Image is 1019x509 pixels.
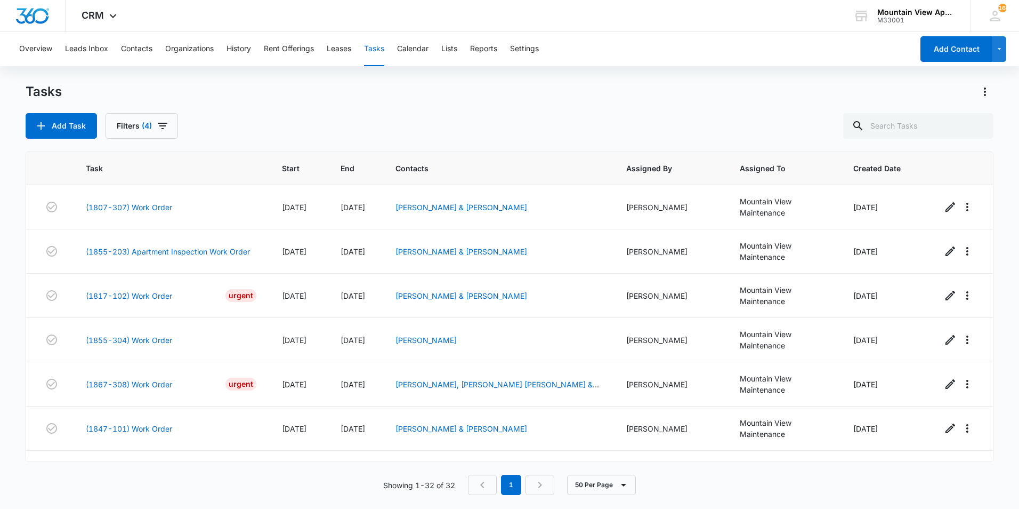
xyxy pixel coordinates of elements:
div: Mountain View Maintenance [740,196,828,218]
span: Start [282,163,300,174]
div: account name [877,8,955,17]
span: [DATE] [853,424,878,433]
div: account id [877,17,955,24]
span: [DATE] [853,336,878,345]
span: [DATE] [341,380,365,389]
button: Reports [470,32,497,66]
span: Assigned To [740,163,812,174]
span: [DATE] [341,336,365,345]
div: [PERSON_NAME] [626,202,714,213]
button: Contacts [121,32,152,66]
p: Showing 1-32 of 32 [383,480,455,491]
span: [DATE] [282,203,306,212]
span: Task [86,163,241,174]
a: [PERSON_NAME] & [PERSON_NAME] [395,247,527,256]
button: Rent Offerings [264,32,314,66]
button: Overview [19,32,52,66]
span: [DATE] [341,247,365,256]
a: [PERSON_NAME] [395,336,457,345]
h1: Tasks [26,84,62,100]
span: 160 [998,4,1007,12]
button: Actions [976,83,993,100]
span: CRM [82,10,104,21]
span: [DATE] [341,424,365,433]
a: (1855-304) Work Order [86,335,172,346]
span: [DATE] [282,336,306,345]
span: [DATE] [853,247,878,256]
a: [PERSON_NAME], [PERSON_NAME] [PERSON_NAME] & [PERSON_NAME] [395,380,599,400]
input: Search Tasks [843,113,993,139]
div: [PERSON_NAME] [626,290,714,301]
button: Leases [327,32,351,66]
div: Urgent [225,378,256,391]
div: Mountain View Maintenance [740,329,828,351]
span: End [341,163,354,174]
button: Add Contact [920,36,992,62]
div: [PERSON_NAME] [626,335,714,346]
button: Filters(4) [106,113,178,139]
span: [DATE] [282,380,306,389]
a: (1807-307) Work Order [86,202,172,213]
span: [DATE] [282,291,306,300]
span: Assigned By [626,163,699,174]
div: Mountain View Maintenance [740,284,828,307]
span: [DATE] [341,203,365,212]
span: Contacts [395,163,585,174]
a: (1855-203) Apartment Inspection Work Order [86,246,250,257]
a: [PERSON_NAME] & [PERSON_NAME] [395,203,527,212]
a: [PERSON_NAME] & [PERSON_NAME] [395,291,527,300]
span: [DATE] [282,424,306,433]
div: [PERSON_NAME] [626,423,714,434]
button: Settings [510,32,539,66]
span: [DATE] [853,291,878,300]
button: Lists [441,32,457,66]
span: [DATE] [282,247,306,256]
a: (1817-102) Work Order [86,290,172,301]
span: Created Date [853,163,901,174]
button: Calendar [397,32,428,66]
div: Mountain View Maintenance [740,417,828,440]
span: [DATE] [341,291,365,300]
button: History [227,32,251,66]
a: (1867-308) Work Order [86,379,172,390]
div: Mountain View Maintenance [740,240,828,263]
button: Tasks [364,32,384,66]
div: [PERSON_NAME] [626,379,714,390]
button: Leads Inbox [65,32,108,66]
button: 50 Per Page [567,475,636,495]
div: Mountain View Maintenance [740,373,828,395]
div: notifications count [998,4,1007,12]
em: 1 [501,475,521,495]
a: [PERSON_NAME] & [PERSON_NAME] [395,424,527,433]
div: [PERSON_NAME] [626,246,714,257]
nav: Pagination [468,475,554,495]
button: Organizations [165,32,214,66]
span: (4) [142,122,152,130]
div: Urgent [225,289,256,302]
span: [DATE] [853,203,878,212]
button: Add Task [26,113,97,139]
span: [DATE] [853,380,878,389]
a: (1847-101) Work Order [86,423,172,434]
